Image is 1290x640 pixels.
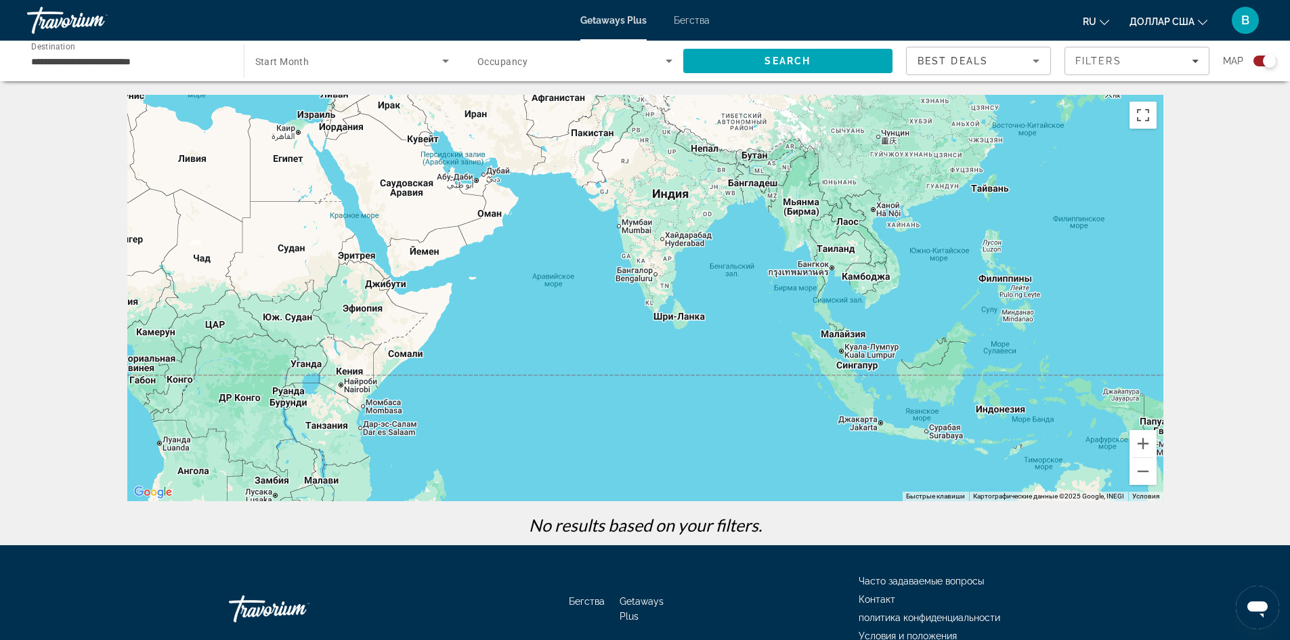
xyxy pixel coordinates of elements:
[859,594,895,605] a: Контакт
[1223,51,1243,70] span: Map
[31,41,75,51] span: Destination
[121,515,1170,535] p: No results based on your filters.
[620,596,664,622] a: Getaways Plus
[859,576,984,586] a: Часто задаваемые вопросы
[1083,16,1096,27] font: ru
[765,56,811,66] span: Search
[131,484,175,501] img: Google
[31,54,226,70] input: Select destination
[255,56,309,67] span: Start Month
[918,53,1039,69] mat-select: Sort by
[1130,12,1207,31] button: Изменить валюту
[569,596,605,607] a: Бегства
[1130,102,1157,129] button: Включить полноэкранный режим
[1130,430,1157,457] button: Увеличить
[683,49,893,73] button: Search
[1241,13,1249,27] font: В
[477,56,528,67] span: Occupancy
[973,492,1124,500] span: Картографические данные ©2025 Google, INEGI
[1236,586,1279,629] iframe: Кнопка запуска окна обмена сообщениями
[1130,458,1157,485] button: Уменьшить
[674,15,710,26] a: Бегства
[580,15,647,26] a: Getaways Plus
[906,492,965,501] button: Быстрые клавиши
[918,56,988,66] span: Best Deals
[131,484,175,501] a: Открыть эту область в Google Картах (в новом окне)
[1132,492,1159,500] a: Условия (ссылка откроется в новой вкладке)
[1130,16,1195,27] font: доллар США
[1083,12,1109,31] button: Изменить язык
[229,589,364,629] a: Иди домой
[1075,56,1121,66] span: Filters
[27,3,163,38] a: Травориум
[1065,47,1209,75] button: Filters
[859,612,1000,623] a: политика конфиденциальности
[1228,6,1263,35] button: Меню пользователя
